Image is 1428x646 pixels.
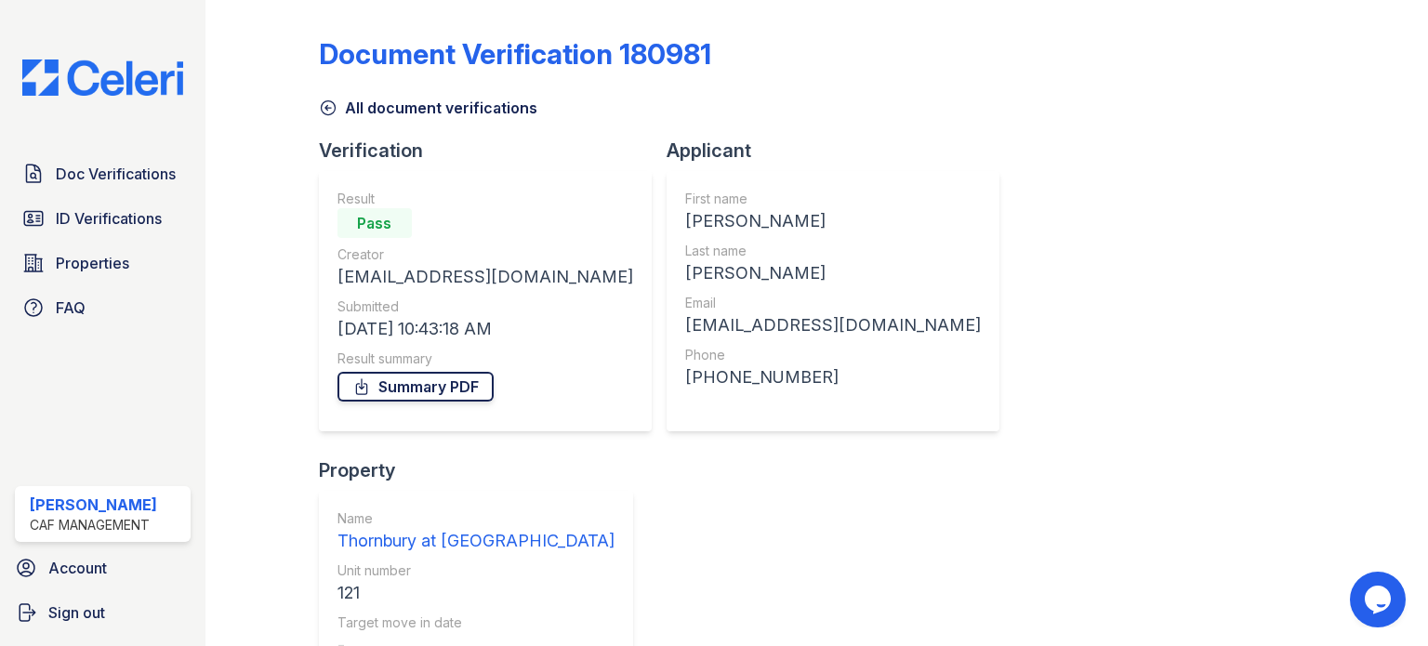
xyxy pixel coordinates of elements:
div: Creator [337,245,633,264]
iframe: chat widget [1350,572,1409,627]
a: Sign out [7,594,198,631]
span: Properties [56,252,129,274]
span: Sign out [48,601,105,624]
div: [PERSON_NAME] [30,494,157,516]
a: Doc Verifications [15,155,191,192]
a: Name Thornbury at [GEOGRAPHIC_DATA] [337,509,615,554]
div: Unit number [337,561,615,580]
div: Submitted [337,297,633,316]
div: [PERSON_NAME] [685,260,981,286]
a: ID Verifications [15,200,191,237]
span: Doc Verifications [56,163,176,185]
span: ID Verifications [56,207,162,230]
div: Phone [685,346,981,364]
div: Verification [319,138,667,164]
a: All document verifications [319,97,537,119]
a: Account [7,549,198,587]
div: CAF Management [30,516,157,534]
div: [DATE] 10:43:18 AM [337,316,633,342]
a: Summary PDF [337,372,494,402]
div: [EMAIL_ADDRESS][DOMAIN_NAME] [685,312,981,338]
div: Applicant [667,138,1014,164]
div: [PHONE_NUMBER] [685,364,981,390]
div: Last name [685,242,981,260]
div: 121 [337,580,615,606]
div: Result [337,190,633,208]
span: Account [48,557,107,579]
div: Target move in date [337,613,615,632]
div: Pass [337,208,412,238]
div: Property [319,457,648,483]
a: Properties [15,244,191,282]
div: [EMAIL_ADDRESS][DOMAIN_NAME] [337,264,633,290]
span: FAQ [56,297,86,319]
div: Name [337,509,615,528]
div: Thornbury at [GEOGRAPHIC_DATA] [337,528,615,554]
div: Email [685,294,981,312]
img: CE_Logo_Blue-a8612792a0a2168367f1c8372b55b34899dd931a85d93a1a3d3e32e68fde9ad4.png [7,59,198,96]
div: First name [685,190,981,208]
div: Result summary [337,349,633,368]
a: FAQ [15,289,191,326]
div: [PERSON_NAME] [685,208,981,234]
div: Document Verification 180981 [319,37,711,71]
